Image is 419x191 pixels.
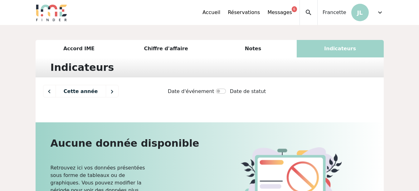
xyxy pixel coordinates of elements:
[123,40,210,57] div: Chiffre d'affaire
[351,4,369,21] p: JL
[168,88,214,94] span: Date d'événement
[210,40,297,57] div: Notes
[202,9,220,16] a: Accueil
[106,85,118,97] img: keyboard-arrow-right-24-px.png
[292,6,297,12] div: 6
[36,40,123,57] div: Accord IME
[228,9,260,16] a: Réservations
[230,88,266,94] span: Date de statut
[51,137,206,149] h2: Aucune donnée disponible
[47,60,118,75] div: Indicateurs
[267,9,292,16] a: Messages6
[376,9,384,16] span: expand_more
[43,85,56,97] img: keyboard-arrow-left-24-px.png
[297,40,384,57] div: Indicateurs
[323,9,346,16] span: Francette
[36,4,67,21] img: Logo.png
[305,9,312,16] span: search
